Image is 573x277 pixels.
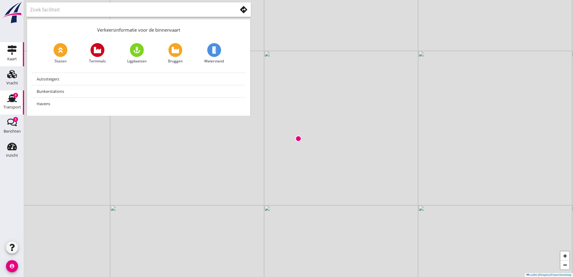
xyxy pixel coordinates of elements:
[541,273,550,276] a: Mapbox
[204,58,224,64] span: Waterstand
[3,105,21,109] div: Transport
[27,19,250,38] div: Verkeersinformatie voor de binnenvaart
[168,58,183,64] span: Bruggen
[560,251,569,260] a: Zoom in
[54,58,66,64] span: Sluizen
[538,273,539,276] span: |
[89,58,106,64] span: Terminals
[30,5,229,14] input: Zoek faciliteit
[37,100,241,107] div: Havens
[6,260,18,272] i: account_circle
[295,136,301,142] img: Marker
[4,129,21,133] div: Berichten
[204,43,224,64] a: Waterstand
[560,260,569,269] a: Zoom out
[552,273,571,276] a: OpenStreetMap
[526,273,537,276] a: Leaflet
[6,153,18,157] div: Inzicht
[127,43,146,64] a: Ligplaatsen
[89,43,106,64] a: Terminals
[6,81,18,85] div: Vracht
[168,43,183,64] a: Bruggen
[127,58,146,64] span: Ligplaatsen
[37,88,241,95] div: Bunkerstations
[13,117,18,122] div: 2
[37,75,241,83] div: Autosteigers
[563,252,567,260] span: +
[54,43,67,64] a: Sluizen
[525,273,573,277] div: © ©
[1,2,23,24] img: logo-small.a267ee39.svg
[7,57,17,61] div: Kaart
[13,93,18,98] div: 2
[563,261,567,269] span: −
